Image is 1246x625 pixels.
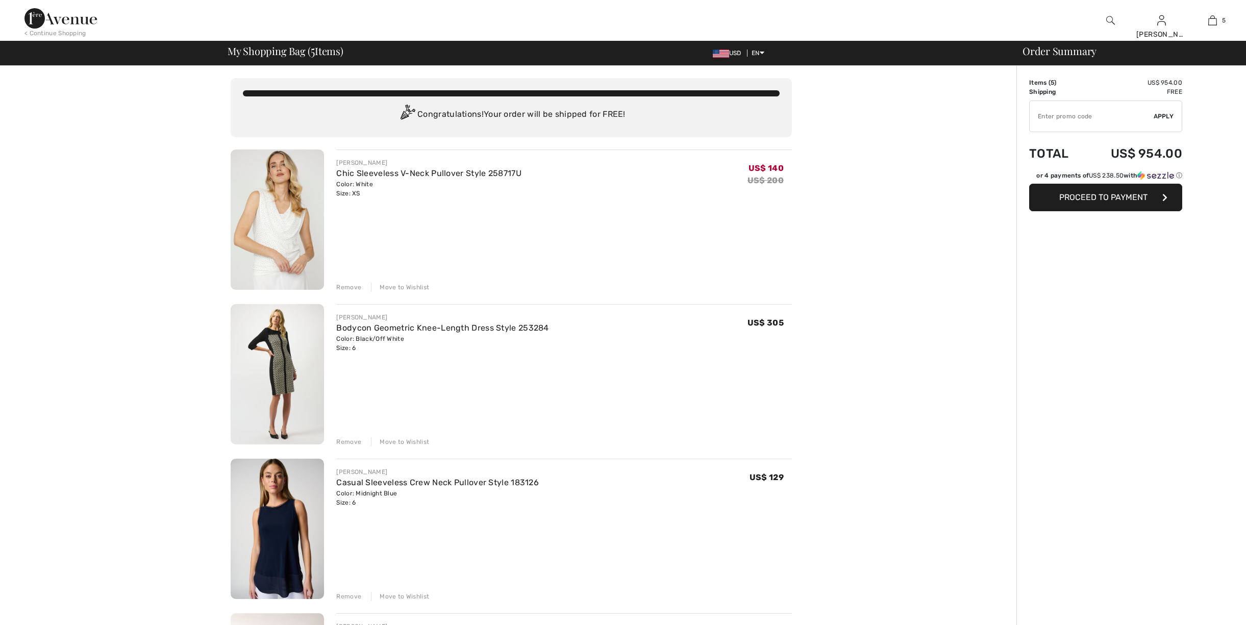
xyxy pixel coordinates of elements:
span: Apply [1154,112,1174,121]
td: US$ 954.00 [1084,136,1182,171]
span: 5 [311,43,315,57]
span: 5 [1222,16,1226,25]
div: or 4 payments of with [1036,171,1182,180]
span: US$ 238.50 [1089,172,1124,179]
img: My Bag [1208,14,1217,27]
div: Move to Wishlist [371,592,429,601]
div: or 4 payments ofUS$ 238.50withSezzle Click to learn more about Sezzle [1029,171,1182,184]
a: Sign In [1157,15,1166,25]
td: Total [1029,136,1084,171]
span: USD [713,49,745,57]
div: [PERSON_NAME] [336,158,521,167]
td: US$ 954.00 [1084,78,1182,87]
span: US$ 305 [747,318,784,328]
span: EN [752,49,764,57]
div: Remove [336,283,361,292]
div: [PERSON_NAME] [1136,29,1186,40]
div: Color: White Size: XS [336,180,521,198]
a: Casual Sleeveless Crew Neck Pullover Style 183126 [336,478,539,487]
div: Color: Midnight Blue Size: 6 [336,489,539,507]
img: 1ère Avenue [24,8,97,29]
img: Chic Sleeveless V-Neck Pullover Style 258717U [231,149,324,290]
button: Proceed to Payment [1029,184,1182,211]
span: Proceed to Payment [1059,192,1148,202]
div: < Continue Shopping [24,29,86,38]
img: search the website [1106,14,1115,27]
div: Congratulations! Your order will be shipped for FREE! [243,105,780,125]
span: US$ 140 [749,163,784,173]
td: Shipping [1029,87,1084,96]
a: 5 [1187,14,1237,27]
img: Congratulation2.svg [397,105,417,125]
img: US Dollar [713,49,729,58]
div: [PERSON_NAME] [336,313,549,322]
input: Promo code [1030,101,1154,132]
td: Items ( ) [1029,78,1084,87]
span: US$ 129 [750,472,784,482]
div: Remove [336,592,361,601]
span: My Shopping Bag ( Items) [228,46,343,56]
div: [PERSON_NAME] [336,467,539,477]
img: Casual Sleeveless Crew Neck Pullover Style 183126 [231,459,324,599]
td: Free [1084,87,1182,96]
span: 5 [1051,79,1054,86]
img: Sezzle [1137,171,1174,180]
div: Move to Wishlist [371,437,429,446]
img: Bodycon Geometric Knee-Length Dress Style 253284 [231,304,324,444]
a: Bodycon Geometric Knee-Length Dress Style 253284 [336,323,549,333]
div: Remove [336,437,361,446]
div: Color: Black/Off White Size: 6 [336,334,549,353]
a: Chic Sleeveless V-Neck Pullover Style 258717U [336,168,521,178]
s: US$ 200 [747,176,784,185]
img: My Info [1157,14,1166,27]
div: Move to Wishlist [371,283,429,292]
div: Order Summary [1010,46,1240,56]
